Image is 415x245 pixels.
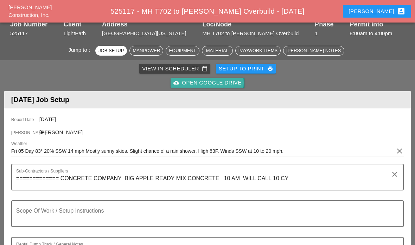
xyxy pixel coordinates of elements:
span: [PERSON_NAME] [11,130,39,136]
div: Equipment [169,47,196,54]
i: clear [395,147,404,155]
i: calendar_today [202,66,207,71]
button: Material [202,46,233,56]
div: 525117 [10,30,60,38]
div: Phase [315,21,346,28]
button: Pay/Work Items [235,46,281,56]
div: [PERSON_NAME] [349,7,405,15]
textarea: Scope Of Work / Setup Instructions [16,209,393,226]
div: Material [205,47,230,54]
div: [GEOGRAPHIC_DATA][US_STATE] [102,30,199,38]
i: clear [390,170,399,178]
header: [DATE] Job Setup [4,91,411,108]
span: Jump to : [68,47,93,53]
a: [PERSON_NAME] Construction, Inc. [8,4,52,18]
div: Loc/Node [202,21,311,28]
button: Setup to Print [216,64,276,74]
div: Open Google Drive [173,79,241,87]
button: Equipment [166,46,199,56]
div: Pay/Work Items [238,47,277,54]
div: Job Setup [98,47,124,54]
i: print [267,66,273,71]
button: Job Setup [95,46,127,56]
div: View in Scheduler [142,65,207,73]
div: MH T702 to [PERSON_NAME] Overbuild [202,30,311,38]
button: [PERSON_NAME] [343,5,411,18]
button: [PERSON_NAME] Notes [283,46,344,56]
span: [DATE] [39,116,56,122]
div: Setup to Print [219,65,273,73]
div: 8:00am to 4:00pm [350,30,405,38]
span: 525117 - MH T702 to [PERSON_NAME] Overbuild - [DATE] [110,7,304,15]
div: LightPath [64,30,98,38]
input: Weather [11,145,394,157]
a: View in Scheduler [139,64,210,74]
div: 1 [315,30,346,38]
span: [PERSON_NAME] [39,129,83,135]
div: Client [64,21,98,28]
div: Job Number [10,21,60,28]
button: Manpower [129,46,163,56]
div: Manpower [133,47,160,54]
a: Open Google Drive [171,78,244,88]
div: Permit Info [350,21,405,28]
span: Report Date [11,117,39,123]
div: Address [102,21,199,28]
i: cloud_upload [173,80,179,86]
i: account_box [397,7,406,15]
textarea: Sub-Contractors / Suppliers [16,173,393,190]
div: [PERSON_NAME] Notes [286,47,341,54]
